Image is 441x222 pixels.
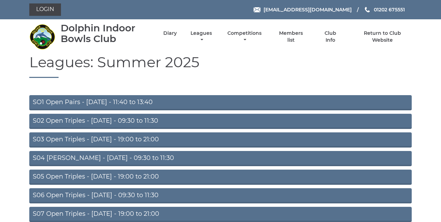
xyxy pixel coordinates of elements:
[254,7,260,12] img: Email
[29,132,412,148] a: S03 Open Triples - [DATE] - 19:00 to 21:00
[29,207,412,222] a: S07 Open Triples - [DATE] - 19:00 to 21:00
[29,54,412,78] h1: Leagues: Summer 2025
[374,7,405,13] span: 01202 675551
[264,7,352,13] span: [EMAIL_ADDRESS][DOMAIN_NAME]
[29,95,412,110] a: SO1 Open Pairs - [DATE] - 11:40 to 13:40
[364,6,405,13] a: Phone us 01202 675551
[226,30,263,43] a: Competitions
[365,7,370,12] img: Phone us
[275,30,307,43] a: Members list
[29,188,412,203] a: S06 Open Triples - [DATE] - 09:30 to 11:30
[189,30,214,43] a: Leagues
[29,170,412,185] a: S05 Open Triples - [DATE] - 19:00 to 21:00
[29,24,55,50] img: Dolphin Indoor Bowls Club
[254,6,352,13] a: Email [EMAIL_ADDRESS][DOMAIN_NAME]
[61,23,151,44] div: Dolphin Indoor Bowls Club
[29,3,61,16] a: Login
[29,151,412,166] a: S04 [PERSON_NAME] - [DATE] - 09:30 to 11:30
[319,30,341,43] a: Club Info
[353,30,412,43] a: Return to Club Website
[29,114,412,129] a: S02 Open Triples - [DATE] - 09:30 to 11:30
[163,30,177,37] a: Diary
